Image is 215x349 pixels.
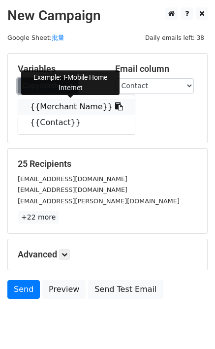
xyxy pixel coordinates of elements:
[18,197,180,205] small: [EMAIL_ADDRESS][PERSON_NAME][DOMAIN_NAME]
[142,34,208,41] a: Daily emails left: 38
[18,249,197,260] h5: Advanced
[18,159,197,169] h5: 25 Recipients
[166,302,215,349] iframe: Chat Widget
[18,63,100,74] h5: Variables
[18,99,135,115] a: {{Merchant Name}}
[42,280,86,299] a: Preview
[21,70,120,95] div: Example: T-Mobile Home Internet
[52,34,64,41] a: 批量
[88,280,163,299] a: Send Test Email
[18,211,59,223] a: +22 more
[115,63,198,74] h5: Email column
[18,78,78,94] a: Copy/paste...
[7,34,64,41] small: Google Sheet:
[7,280,40,299] a: Send
[18,175,127,183] small: [EMAIL_ADDRESS][DOMAIN_NAME]
[142,32,208,43] span: Daily emails left: 38
[18,186,127,193] small: [EMAIL_ADDRESS][DOMAIN_NAME]
[7,7,208,24] h2: New Campaign
[18,115,135,130] a: {{Contact}}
